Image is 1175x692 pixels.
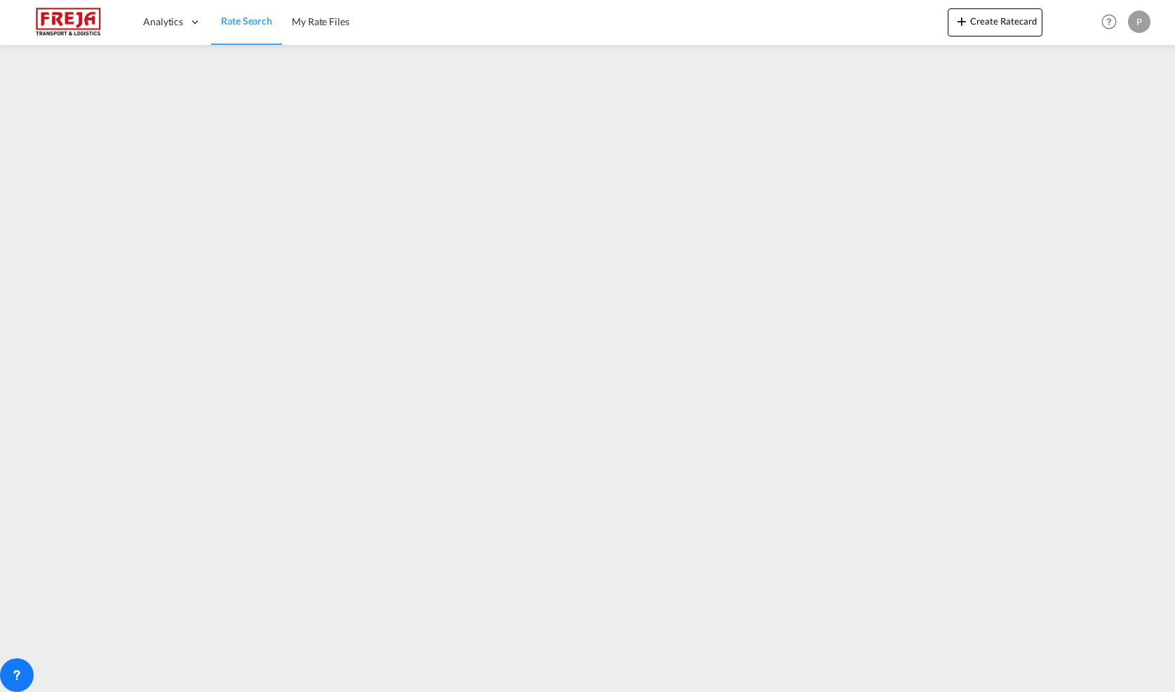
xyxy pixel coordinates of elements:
[1097,10,1121,34] span: Help
[143,15,183,29] span: Analytics
[221,15,272,27] span: Rate Search
[1097,10,1128,35] div: Help
[21,6,116,38] img: 586607c025bf11f083711d99603023e7.png
[948,8,1042,36] button: icon-plus 400-fgCreate Ratecard
[292,15,349,27] span: My Rate Files
[1128,11,1150,33] div: P
[953,13,970,29] md-icon: icon-plus 400-fg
